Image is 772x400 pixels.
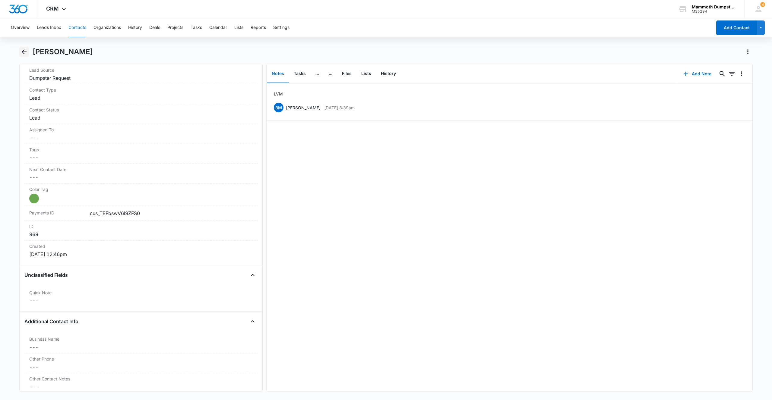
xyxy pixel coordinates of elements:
button: Tasks [289,64,311,83]
div: Tags--- [24,144,258,164]
button: Actions [743,47,753,57]
dd: Lead [29,114,253,121]
dt: Created [29,243,253,249]
h4: Additional Contact Info [24,318,78,325]
button: History [128,18,142,37]
div: Business Name--- [24,333,258,353]
div: ID969 [24,221,258,241]
div: Contact TypeLead [24,84,258,104]
label: Color Tag [29,186,253,192]
button: Lists [356,64,376,83]
button: Projects [167,18,183,37]
button: Calendar [209,18,227,37]
button: Back [19,47,29,57]
button: Overview [11,18,30,37]
label: Next Contact Date [29,166,253,173]
dd: --- [29,297,253,304]
button: Overflow Menu [737,69,746,79]
dd: [DATE] 12:46pm [29,251,253,258]
dd: --- [29,134,253,141]
dt: Payments ID [29,210,85,216]
dd: cus_TEFbswV6I9ZFS0 [90,210,253,217]
button: Notes [267,64,289,83]
button: Organizations [93,18,121,37]
dd: --- [29,174,253,181]
button: Close [248,270,258,280]
dd: Dumpster Request [29,74,253,82]
div: Contact StatusLead [24,104,258,124]
dd: --- [29,363,253,370]
div: Other Contact Notes--- [24,373,258,393]
div: account id [692,9,736,14]
p: [PERSON_NAME] [286,105,321,111]
label: Other Contact Notes [29,376,253,382]
h1: [PERSON_NAME] [33,47,93,56]
label: Lead Source [29,67,253,73]
label: Assigned To [29,127,253,133]
div: Created[DATE] 12:46pm [24,241,258,260]
button: Files [337,64,356,83]
label: Tags [29,146,253,153]
button: Reports [251,18,266,37]
dd: Lead [29,94,253,102]
button: Settings [273,18,289,37]
span: BM [274,103,283,112]
dd: 969 [29,231,253,238]
label: Other Phone [29,356,253,362]
div: Color Tag [24,184,258,206]
label: Business Name [29,336,253,342]
button: ... [311,64,324,83]
div: Payments IDcus_TEFbswV6I9ZFS0 [24,206,258,221]
span: 4 [760,2,765,7]
div: Lead SourceDumpster Request [24,64,258,84]
h4: Unclassified Fields [24,271,68,279]
dd: --- [29,154,253,161]
button: History [376,64,401,83]
p: LVM [274,91,283,97]
label: Contact Status [29,107,253,113]
div: Other Phone--- [24,353,258,373]
dt: ID [29,223,253,230]
button: Tasks [191,18,202,37]
button: Add Contact [716,20,757,35]
label: Quick Note [29,289,253,296]
dd: --- [29,343,253,351]
button: Add Note [677,67,717,81]
button: Search... [717,69,727,79]
dd: --- [29,383,253,390]
div: Assigned To--- [24,124,258,144]
button: Leads Inbox [37,18,61,37]
button: Deals [149,18,160,37]
button: Lists [234,18,243,37]
p: [DATE] 8:39am [324,105,355,111]
div: account name [692,5,736,9]
label: Contact Type [29,87,253,93]
div: Next Contact Date--- [24,164,258,184]
button: Close [248,317,258,326]
span: CRM [46,5,59,12]
div: Quick Note--- [24,287,258,307]
button: ... [324,64,337,83]
div: notifications count [760,2,765,7]
button: Contacts [68,18,86,37]
button: Filters [727,69,737,79]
